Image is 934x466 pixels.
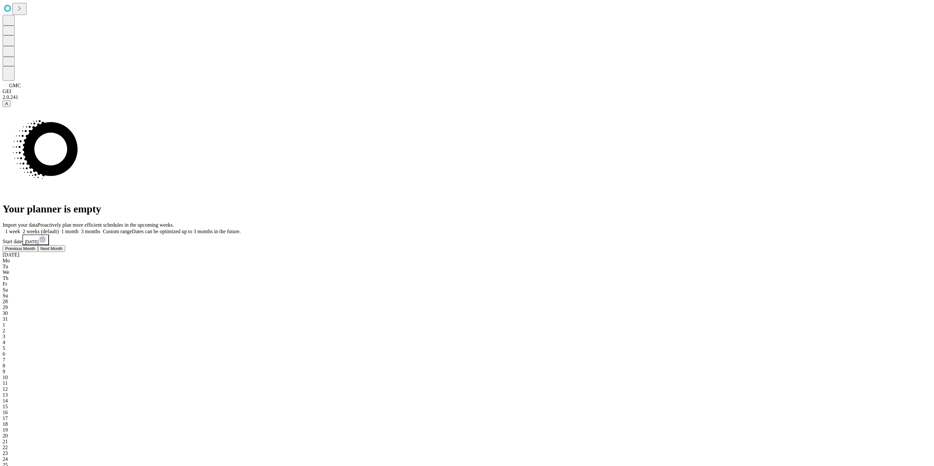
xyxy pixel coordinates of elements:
[3,357,5,363] span: 7
[3,351,5,357] span: 6
[3,392,8,398] span: 13
[9,83,21,88] span: GMC
[38,245,65,252] button: Next Month
[3,322,931,328] div: Choose Friday, August 1st, 2025
[81,229,100,234] span: 3 months
[3,334,5,339] span: 3
[3,450,931,456] div: Choose Saturday, August 23rd, 2025
[41,246,63,251] span: Next Month
[3,421,8,427] span: 18
[3,328,5,333] span: 2
[3,439,8,444] span: 21
[3,94,931,100] div: 2.0.241
[3,310,931,316] div: Choose Wednesday, July 30th, 2025
[3,258,931,264] div: Mo
[3,375,931,380] div: Choose Sunday, August 10th, 2025
[3,415,8,421] span: 17
[3,410,931,415] div: Choose Saturday, August 16th, 2025
[3,404,8,409] span: 15
[25,239,39,244] span: [DATE]
[3,252,931,258] div: [DATE]
[3,380,7,386] span: 11
[3,398,931,404] div: Choose Thursday, August 14th, 2025
[23,229,59,234] span: 2 weeks (default)
[3,305,8,310] span: 29
[3,392,931,398] div: Choose Wednesday, August 13th, 2025
[3,404,931,410] div: Choose Friday, August 15th, 2025
[3,264,931,269] div: Tu
[3,386,8,392] span: 12
[3,89,931,94] div: GEI
[3,445,931,450] div: Choose Friday, August 22nd, 2025
[3,293,931,299] div: Su
[3,433,931,439] div: Choose Wednesday, August 20th, 2025
[3,340,931,345] div: Choose Monday, August 4th, 2025
[3,380,931,386] div: Choose Monday, August 11th, 2025
[3,369,931,375] div: Choose Saturday, August 9th, 2025
[61,229,78,234] span: 1 month
[3,310,8,316] span: 30
[3,100,11,107] button: A
[3,275,931,281] div: Th
[3,456,8,462] span: 24
[3,445,8,450] span: 22
[3,269,931,275] div: We
[3,410,8,415] span: 16
[3,450,8,456] span: 23
[3,345,931,351] div: Choose Tuesday, August 5th, 2025
[5,101,8,106] span: A
[3,305,931,310] div: Choose Tuesday, July 29th, 2025
[3,456,931,462] div: Choose Sunday, August 24th, 2025
[3,375,8,380] span: 10
[5,246,35,251] span: Previous Month
[3,340,5,345] span: 4
[3,245,38,252] button: Previous Month
[3,287,931,293] div: Sa
[3,322,5,328] span: 1
[3,222,38,228] span: Import your data
[3,334,931,340] div: Choose Sunday, August 3rd, 2025
[22,234,49,245] button: [DATE]
[3,203,931,215] h1: Your planner is empty
[3,299,8,304] span: 28
[3,369,5,374] span: 9
[3,421,931,427] div: Choose Monday, August 18th, 2025
[3,363,931,369] div: Choose Friday, August 8th, 2025
[3,281,931,287] div: Fr
[3,427,8,433] span: 19
[3,357,931,363] div: Choose Thursday, August 7th, 2025
[38,222,174,228] span: Proactively plan more efficient schedules in the upcoming weeks.
[3,316,8,322] span: 31
[5,229,20,234] span: 1 week
[3,345,5,351] span: 5
[103,229,132,234] span: Custom range
[132,229,241,234] span: Dates can be optimized up to 3 months in the future.
[3,328,931,334] div: Choose Saturday, August 2nd, 2025
[3,386,931,392] div: Choose Tuesday, August 12th, 2025
[3,363,5,368] span: 8
[3,433,8,438] span: 20
[3,427,931,433] div: Choose Tuesday, August 19th, 2025
[3,398,8,403] span: 14
[3,316,931,322] div: Choose Thursday, July 31st, 2025
[3,415,931,421] div: Choose Sunday, August 17th, 2025
[3,439,931,445] div: Choose Thursday, August 21st, 2025
[3,299,931,305] div: Choose Monday, July 28th, 2025
[3,351,931,357] div: Choose Wednesday, August 6th, 2025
